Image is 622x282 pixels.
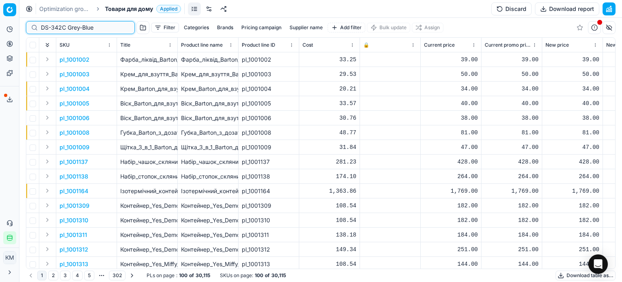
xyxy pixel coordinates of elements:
div: 47.00 [545,143,599,151]
p: Контейнер_Yes_Demon_Slayer_750_мл_з_приладдям_(708275) [120,245,174,254]
button: Brands [214,23,236,32]
span: Title [120,42,130,48]
button: pl_1001005 [60,99,89,108]
div: pl_1001137 [242,158,296,166]
div: 50.00 [485,70,539,78]
div: 174.10 [302,172,356,181]
div: 33.57 [302,99,356,108]
div: 20.21 [302,85,356,93]
div: 29.53 [302,70,356,78]
strong: 30,115 [271,272,286,279]
div: Ізотермічний_контейнер_Adriatic_36_л_синій_(9032) [181,187,235,195]
div: pl_1001003 [242,70,296,78]
button: Expand all [43,40,52,50]
div: Крем_Barton_для_взуття_з_гладкої_шкіри_чорний_алюмінієва_банка_50_мл [181,85,235,93]
div: 33.25 [302,56,356,64]
div: Віск_Barton_для_взуття_з_гладкої_шкіри_чорний_алюмінієва_банка_75_мл [181,99,235,108]
span: Товари для домуApplied [105,5,181,13]
button: Expand [43,98,52,108]
div: 182.00 [485,202,539,210]
p: pl_1001311 [60,231,87,239]
div: 40.00 [424,99,478,108]
button: Supplier name [286,23,326,32]
div: 144.00 [424,260,478,268]
button: pl_1001312 [60,245,88,254]
button: pl_1001008 [60,129,89,137]
button: pl_1001310 [60,216,88,224]
button: pl_1001004 [60,85,89,93]
button: 4 [72,271,83,280]
p: pl_1001313 [60,260,88,268]
strong: of [265,272,270,279]
button: Expand [43,215,52,225]
div: 184.00 [545,231,599,239]
div: 50.00 [545,70,599,78]
div: 1,769.00 [545,187,599,195]
div: pl_1001138 [242,172,296,181]
strong: of [189,272,194,279]
div: 38.00 [424,114,478,122]
div: 40.00 [545,99,599,108]
div: 39.00 [545,56,599,64]
button: Expand [43,230,52,239]
div: pl_1001312 [242,245,296,254]
button: Expand [43,244,52,254]
button: 3 [60,271,70,280]
button: pl_1001164 [60,187,88,195]
button: Download report [535,2,599,15]
div: 144.00 [485,260,539,268]
button: Filter [151,23,179,32]
span: Product line ID [242,42,275,48]
p: Набір_стопок_скляних_Deli_Glass_Jim_20_мл_12_шт._(870Y6005) [120,172,174,181]
div: Фарба_ліквід_Barton_для_білого_спортивного_взуття_та_підошв_зі_спонжем_75_мл [181,56,235,64]
button: Expand [43,186,52,196]
div: 184.00 [485,231,539,239]
p: pl_1001003 [60,70,89,78]
div: Контейнер_Yes_Demon_Slayer_750_мл_з_приладдям_(708275) [181,245,235,254]
span: SKU [60,42,70,48]
button: Expand [43,142,52,152]
div: 182.00 [485,216,539,224]
p: pl_1001002 [60,56,89,64]
div: 108.54 [302,260,356,268]
p: Набір_чашок_скляних_Deli_Glass_Madison_440_мл_6_шт._(87ZB322B/6) [120,158,174,166]
button: 2 [48,271,58,280]
p: Крем_для_взуття_Barton_туба_з_аплікатором_чорний_75_мл [120,70,174,78]
button: Expand [43,200,52,210]
p: Ізотермічний_контейнер_Adriatic_36_л_синій_(9032) [120,187,174,195]
span: Cost [302,42,313,48]
button: Bulk update [367,23,410,32]
div: pl_1001310 [242,216,296,224]
div: Контейнер_Yes_Demon_Slayer_420_мл_зелений_(708273) [181,202,235,210]
div: 108.54 [302,202,356,210]
button: Categories [181,23,212,32]
button: 1 [37,271,47,280]
div: 149.34 [302,245,356,254]
div: 39.00 [424,56,478,64]
span: Product line name [181,42,223,48]
div: pl_1001004 [242,85,296,93]
div: pl_1001008 [242,129,296,137]
button: Expand [43,54,52,64]
a: Optimization groups [39,5,91,13]
button: Expand [43,69,52,79]
span: SKUs on page : [220,272,253,279]
div: 34.00 [424,85,478,93]
button: КM [3,251,16,264]
button: Expand [43,84,52,93]
div: pl_1001164 [242,187,296,195]
p: Віск_Barton_для_взуття_з_гладкої_шкіри_безбарвний_алюмінієва_банка_75_мл [120,114,174,122]
button: Expand [43,127,52,137]
div: 184.00 [424,231,478,239]
p: Фарба_ліквід_Barton_для_білого_спортивного_взуття_та_підошв_зі_спонжем_75_мл [120,56,174,64]
div: 251.00 [545,245,599,254]
button: pl_1001138 [60,172,88,181]
span: Current promo price [485,42,530,48]
div: 38.00 [545,114,599,122]
div: 144.00 [545,260,599,268]
p: pl_1001137 [60,158,88,166]
span: КM [4,252,16,264]
span: Товари для дому [105,5,153,13]
div: 39.00 [485,56,539,64]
